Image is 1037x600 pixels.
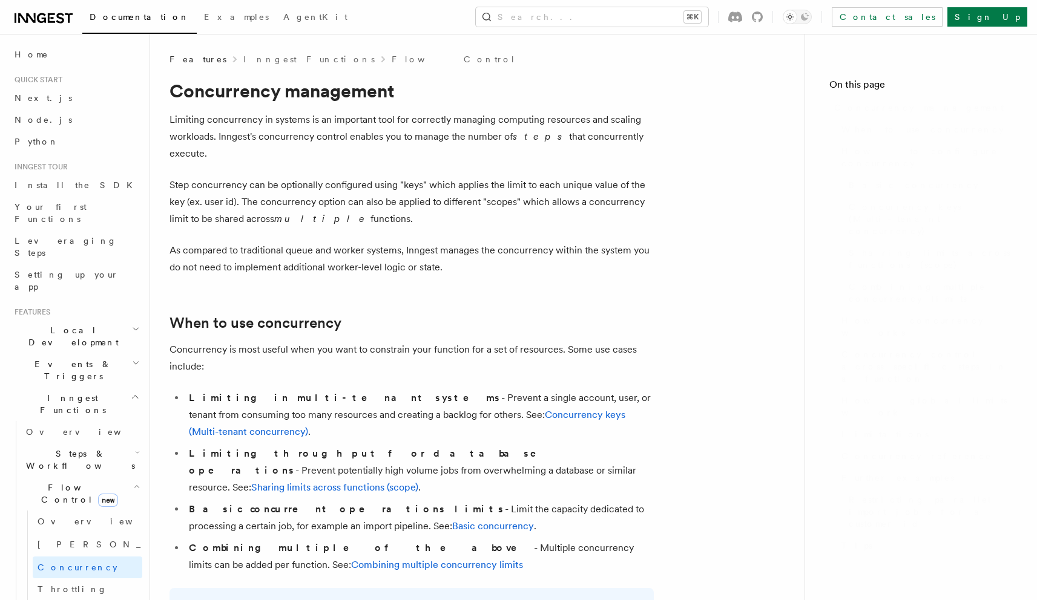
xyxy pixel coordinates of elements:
span: Concurrency reference [841,450,992,462]
a: Inngest Functions [243,53,375,65]
a: How concurrency works [837,310,1013,344]
span: Setting up your app [15,270,119,292]
li: - Limit the capacity dedicated to processing a certain job, for example an import pipeline. See: . [185,501,654,535]
a: Contact sales [832,7,943,27]
li: - Prevent potentially high volume jobs from overwhelming a database or similar resource. See: . [185,445,654,496]
span: Node.js [15,115,72,125]
a: Next.js [10,87,142,109]
a: Node.js [10,109,142,131]
span: Concurrency [38,562,117,572]
span: How concurrency works [841,315,1013,339]
button: Flow Controlnew [21,477,142,510]
a: Setting up your app [10,264,142,298]
a: Examples [197,4,276,33]
a: Concurrency keys (Multi-tenant concurrency) [844,196,1013,242]
a: Overview [33,510,142,532]
em: multiple [274,213,370,224]
a: Home [10,44,142,65]
a: Documentation [82,4,197,34]
a: Python [10,131,142,152]
span: AgentKit [283,12,347,22]
span: Next.js [15,93,72,103]
button: Local Development [10,319,142,353]
a: Basic concurrency [452,520,534,532]
span: Your first Functions [15,202,87,224]
button: Steps & Workflows [21,443,142,477]
button: Toggle dark mode [783,10,812,24]
kbd: ⌘K [684,11,701,23]
span: Inngest Functions [10,392,131,416]
a: Sign Up [947,7,1027,27]
a: Limitations [837,423,1013,445]
a: Concurrency management [829,97,1013,119]
span: Overview [38,517,162,526]
a: Your first Functions [10,196,142,230]
a: Basic concurrency [844,174,1013,196]
p: Concurrency is most useful when you want to constrain your function for a set of resources. Some ... [170,341,654,375]
span: Concurrency control across specific steps in a function [841,348,1013,385]
span: Concurrency management [834,102,1004,114]
span: Basic concurrency [849,179,978,191]
a: Install the SDK [10,174,142,196]
span: Limitations [841,428,929,440]
li: - Multiple concurrency limits can be added per function. See: [185,540,654,573]
a: Throttling [33,578,142,600]
strong: Limiting in multi-tenant systems [189,392,501,403]
span: Quick start [10,75,62,85]
span: Concurrency keys (Multi-tenant concurrency) [849,201,1013,237]
span: Overview [26,427,151,437]
span: Local Development [10,324,132,348]
span: Tips [841,540,872,552]
a: Flow Control [392,53,516,65]
h1: Concurrency management [170,80,654,102]
a: When to use concurrency [170,315,341,331]
a: Restricting parallel import jobs for a customer id [844,489,1013,535]
a: Concurrency [33,556,142,578]
li: - Prevent a single account, user, or tenant from consuming too many resources and creating a back... [185,390,654,440]
h4: On this page [829,77,1013,97]
span: Leveraging Steps [15,236,117,258]
span: [PERSON_NAME] [38,540,215,549]
a: Concurrency reference [837,445,1013,467]
span: Flow Control [21,481,133,506]
span: Features [170,53,226,65]
span: When to use concurrency [841,123,1004,135]
a: When to use concurrency [837,119,1013,140]
em: steps [513,131,569,142]
p: As compared to traditional queue and worker systems, Inngest manages the concurrency within the s... [170,242,654,276]
strong: Limiting throughput for database operations [189,448,553,476]
a: Overview [21,421,142,443]
span: Examples [204,12,269,22]
a: Further examples [837,467,1013,489]
span: Python [15,137,59,146]
span: Further examples [841,472,954,484]
span: Restricting parallel import jobs for a customer id [849,494,1013,530]
span: Sharing limits across functions (scope) [849,247,1013,271]
button: Inngest Functions [10,387,142,421]
strong: Basic concurrent operations limits [189,503,505,515]
span: Install the SDK [15,180,140,190]
a: How global limits work [837,390,1013,423]
span: Throttling [38,584,107,594]
span: How to configure concurrency [841,145,1013,169]
span: How global limits work [841,394,1013,419]
span: Events & Triggers [10,358,132,382]
a: Concurrency control across specific steps in a function [837,344,1013,390]
button: Events & Triggers [10,353,142,387]
p: Limiting concurrency in systems is an important tool for correctly managing computing resources a... [170,111,654,162]
a: Combining multiple concurrency limits [351,559,523,570]
span: Inngest tour [10,162,68,172]
a: Sharing limits across functions (scope) [844,242,1013,276]
span: new [98,494,118,507]
span: Combining multiple concurrency limits [849,281,1013,305]
span: Steps & Workflows [21,448,135,472]
a: AgentKit [276,4,355,33]
a: Sharing limits across functions (scope) [251,481,418,493]
button: Search...⌘K [476,7,708,27]
a: [PERSON_NAME] [33,532,142,556]
a: Combining multiple concurrency limits [844,276,1013,310]
a: Leveraging Steps [10,230,142,264]
p: Step concurrency can be optionally configured using "keys" which applies the limit to each unique... [170,177,654,227]
strong: Combining multiple of the above [189,542,534,553]
span: Home [15,48,48,60]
